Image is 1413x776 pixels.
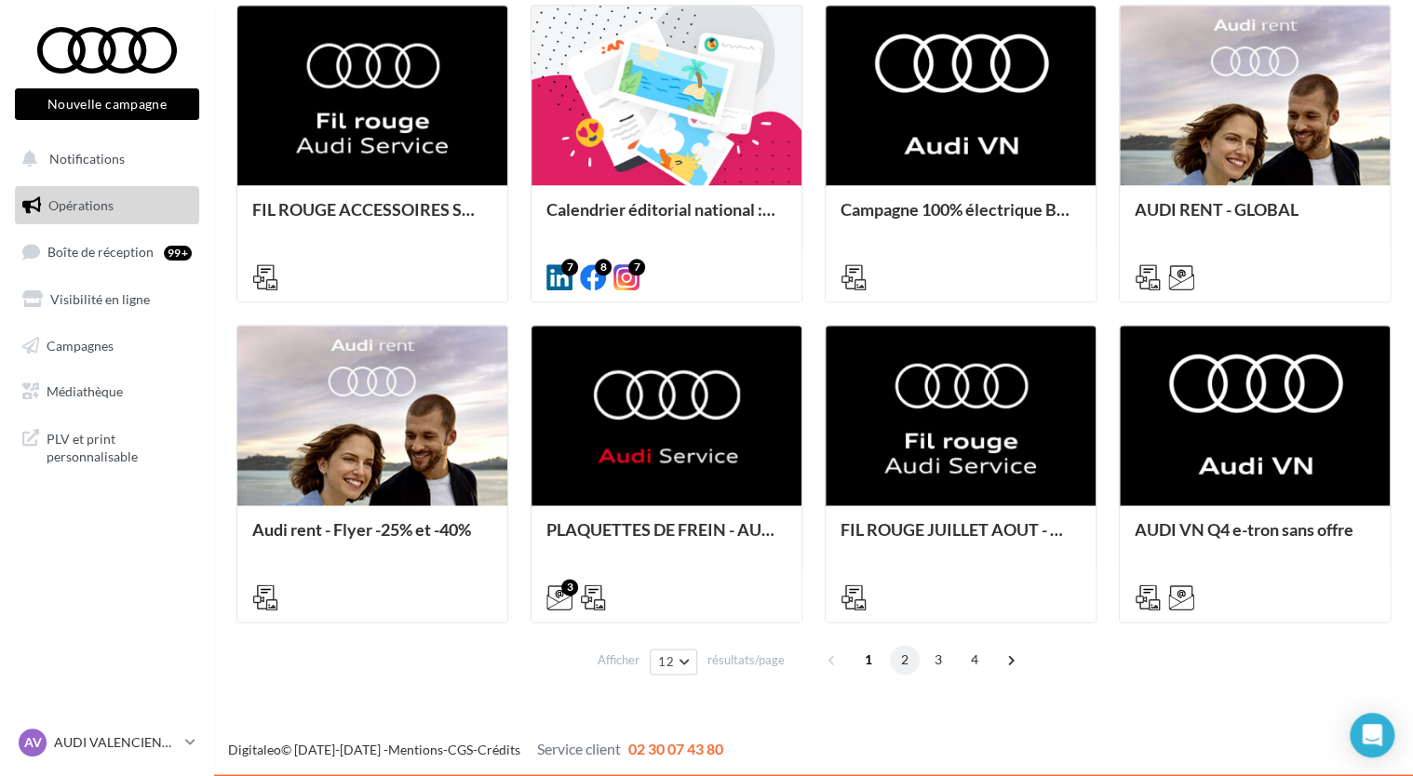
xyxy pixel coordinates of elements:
div: Open Intercom Messenger [1350,713,1394,757]
span: Opérations [48,197,114,213]
div: 7 [628,259,645,275]
a: Médiathèque [11,372,203,411]
a: Mentions [388,742,443,757]
a: Campagnes [11,327,203,366]
span: Notifications [49,151,125,167]
div: Campagne 100% électrique BEV Septembre [841,200,1081,237]
span: Afficher [598,651,639,669]
span: AV [24,733,42,752]
span: 1 [854,645,883,675]
span: Boîte de réception [47,244,154,260]
span: © [DATE]-[DATE] - - - [228,742,723,757]
a: Visibilité en ligne [11,280,203,319]
a: Digitaleo [228,742,281,757]
a: CGS [448,742,473,757]
span: Campagnes [47,337,114,353]
div: 99+ [164,246,192,261]
span: Visibilité en ligne [50,291,150,307]
span: 2 [890,645,920,675]
div: Calendrier éditorial national : semaines du 04.08 au 25.08 [546,200,787,237]
div: PLAQUETTES DE FREIN - AUDI SERVICE [546,520,787,557]
a: Opérations [11,186,203,225]
div: FIL ROUGE ACCESSOIRES SEPTEMBRE - AUDI SERVICE [252,200,492,237]
div: FIL ROUGE JUILLET AOUT - AUDI SERVICE [841,520,1081,557]
div: 3 [561,579,578,595]
span: Service client [537,740,621,757]
span: 4 [960,645,989,675]
a: Crédits [478,742,520,757]
span: 02 30 07 43 80 [628,740,723,757]
div: 7 [561,259,578,275]
button: Nouvelle campagne [15,88,199,120]
div: AUDI VN Q4 e-tron sans offre [1135,520,1375,557]
div: Audi rent - Flyer -25% et -40% [252,520,492,557]
div: 8 [595,259,612,275]
span: 3 [923,645,953,675]
p: AUDI VALENCIENNES [54,733,178,752]
button: 12 [650,649,697,675]
span: résultats/page [707,651,785,669]
span: Médiathèque [47,383,123,399]
button: Notifications [11,140,195,179]
a: AV AUDI VALENCIENNES [15,725,199,760]
span: PLV et print personnalisable [47,426,192,466]
div: AUDI RENT - GLOBAL [1135,200,1375,237]
span: 12 [658,654,674,669]
a: Boîte de réception99+ [11,232,203,272]
a: PLV et print personnalisable [11,419,203,474]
